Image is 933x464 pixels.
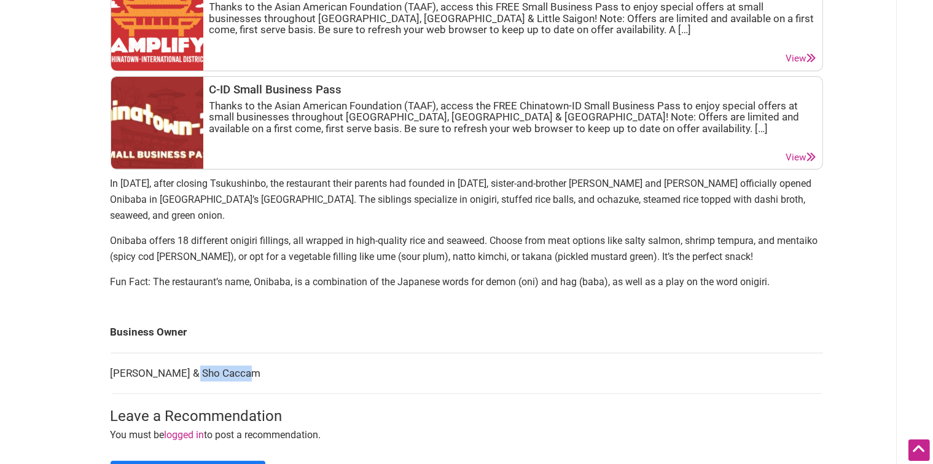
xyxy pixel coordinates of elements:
div: Scroll Back to Top [908,439,930,461]
h3: C-ID Small Business Pass [209,83,816,96]
a: View [786,53,816,65]
h3: Leave a Recommendation [111,406,823,427]
div: Thanks to the Asian American Foundation (TAAF), access the FREE Chinatown-ID Small Business Pass ... [209,100,816,135]
a: logged in [165,429,205,441]
td: Business Owner [111,312,823,353]
a: View [786,152,816,163]
p: Fun Fact: The restaurant’s name, Onibaba, is a combination of the Japanese words for demon (oni) ... [111,274,823,290]
p: You must be to post a recommendation. [111,427,823,443]
div: Thanks to the Asian American Foundation (TAAF), access this FREE Small Business Pass to enjoy spe... [209,1,816,36]
img: Chinatown-ID Small Business Pass [111,77,203,169]
td: [PERSON_NAME] & Sho Caccam [111,353,823,394]
p: In [DATE], after closing Tsukushinbo, the restaurant their parents had founded in [DATE], sister-... [111,176,823,223]
p: Onibaba offers 18 different onigiri fillings, all wrapped in high-quality rice and seaweed. Choos... [111,233,823,264]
